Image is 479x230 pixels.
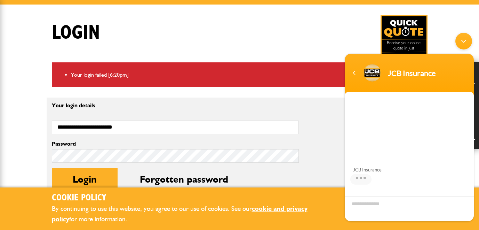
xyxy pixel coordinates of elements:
p: By continuing to use this website, you agree to our use of cookies. See our for more information. [52,204,328,225]
p: Your login details [52,103,299,108]
a: Get your insurance quote in just 2-minutes [381,15,428,62]
a: cookie and privacy policy [52,205,308,223]
button: Login [52,168,118,190]
h2: Cookie Policy [52,193,328,204]
h1: Login [52,21,100,45]
label: Password [52,141,299,147]
button: Forgotten password [119,168,249,190]
iframe: SalesIQ Chatwindow [341,29,477,225]
img: Quick Quote [381,15,428,62]
li: Your login failed [6:20pm] [71,70,422,79]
